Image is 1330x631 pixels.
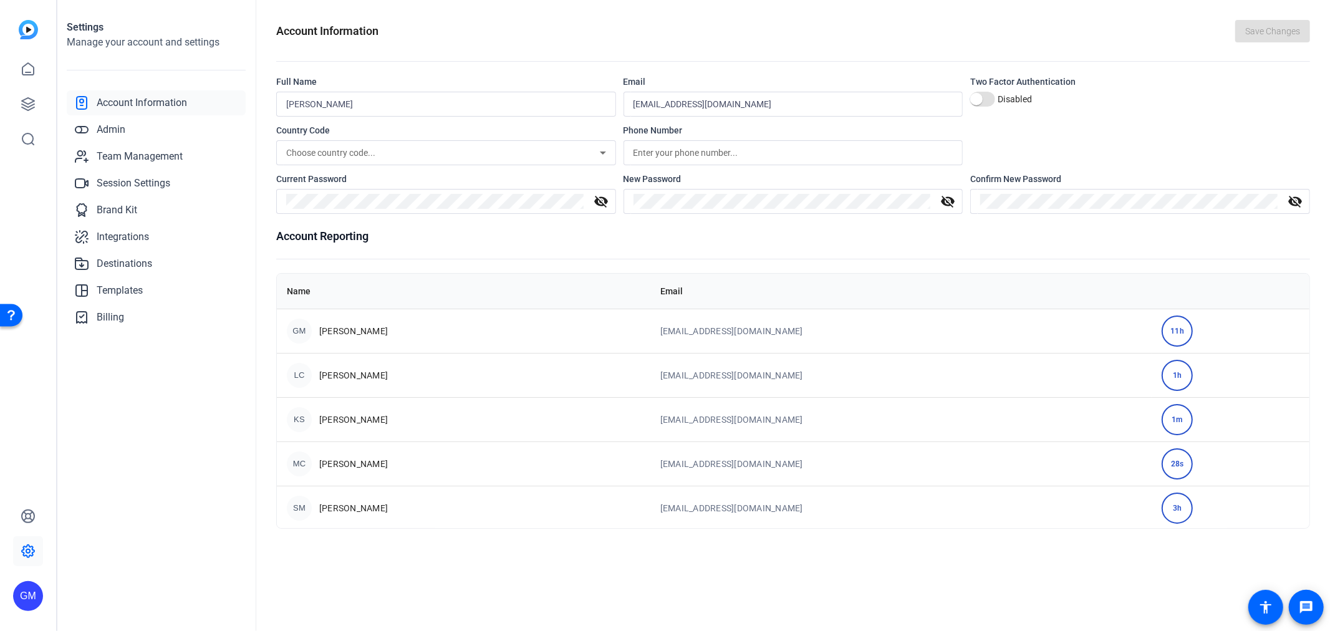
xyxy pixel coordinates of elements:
input: Enter your name... [286,97,606,112]
div: Email [624,75,963,88]
input: Enter your email... [634,97,953,112]
mat-icon: visibility_off [586,194,616,209]
mat-icon: accessibility [1258,600,1273,615]
a: Team Management [67,144,246,169]
div: Full Name [276,75,616,88]
span: [PERSON_NAME] [319,325,388,337]
div: GM [13,581,43,611]
span: Billing [97,310,124,325]
td: [EMAIL_ADDRESS][DOMAIN_NAME] [650,486,1152,530]
span: Brand Kit [97,203,137,218]
a: Account Information [67,90,246,115]
td: [EMAIL_ADDRESS][DOMAIN_NAME] [650,441,1152,486]
th: Name [277,274,650,309]
div: 1m [1162,404,1193,435]
div: 11h [1162,315,1193,347]
a: Session Settings [67,171,246,196]
h2: Manage your account and settings [67,35,246,50]
h1: Account Information [276,22,378,40]
div: LC [287,363,312,388]
img: blue-gradient.svg [19,20,38,39]
span: [PERSON_NAME] [319,502,388,514]
a: Billing [67,305,246,330]
div: Two Factor Authentication [970,75,1310,88]
span: Destinations [97,256,152,271]
span: Team Management [97,149,183,164]
div: MC [287,451,312,476]
span: Templates [97,283,143,298]
mat-icon: visibility_off [933,194,963,209]
span: [PERSON_NAME] [319,458,388,470]
span: Integrations [97,229,149,244]
div: 1h [1162,360,1193,391]
input: Enter your phone number... [634,145,953,160]
span: Admin [97,122,125,137]
span: [PERSON_NAME] [319,413,388,426]
div: 3h [1162,493,1193,524]
a: Templates [67,278,246,303]
a: Brand Kit [67,198,246,223]
div: Phone Number [624,124,963,137]
div: Country Code [276,124,616,137]
span: [PERSON_NAME] [319,369,388,382]
h1: Settings [67,20,246,35]
label: Disabled [995,93,1032,105]
a: Destinations [67,251,246,276]
div: Confirm New Password [970,173,1310,185]
a: Admin [67,117,246,142]
h1: Account Reporting [276,228,1310,245]
div: Current Password [276,173,616,185]
td: [EMAIL_ADDRESS][DOMAIN_NAME] [650,309,1152,353]
div: New Password [624,173,963,185]
mat-icon: visibility_off [1280,194,1310,209]
td: [EMAIL_ADDRESS][DOMAIN_NAME] [650,397,1152,441]
span: Choose country code... [286,148,375,158]
span: Session Settings [97,176,170,191]
div: KS [287,407,312,432]
mat-icon: message [1299,600,1314,615]
div: 28s [1162,448,1193,479]
div: SM [287,496,312,521]
span: Account Information [97,95,187,110]
td: [EMAIL_ADDRESS][DOMAIN_NAME] [650,353,1152,397]
th: Email [650,274,1152,309]
div: GM [287,319,312,344]
a: Integrations [67,224,246,249]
